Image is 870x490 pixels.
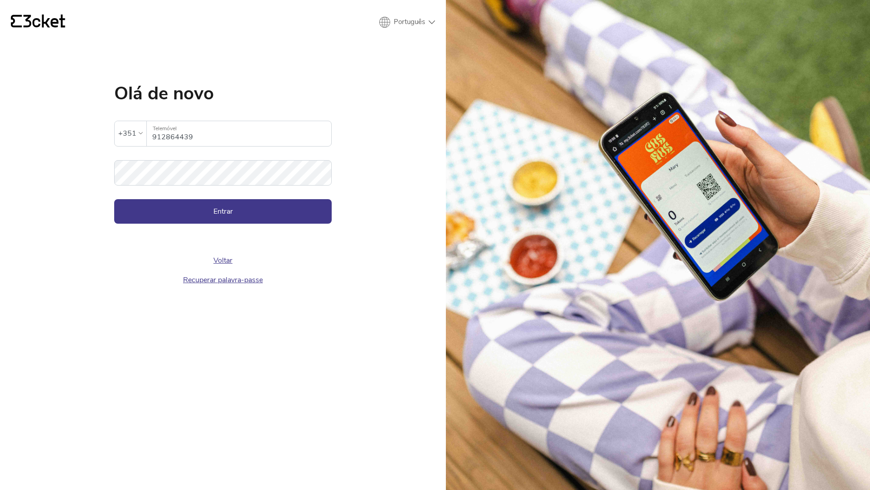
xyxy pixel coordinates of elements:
[11,15,22,28] g: {' '}
[152,121,331,146] input: Telemóvel
[147,121,331,136] label: Telemóvel
[114,84,332,103] h1: Olá de novo
[118,127,136,140] div: +351
[114,199,332,224] button: Entrar
[183,275,263,285] a: Recuperar palavra-passe
[11,15,65,30] a: {' '}
[114,160,332,175] label: Palavra-passe
[213,255,232,265] a: Voltar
